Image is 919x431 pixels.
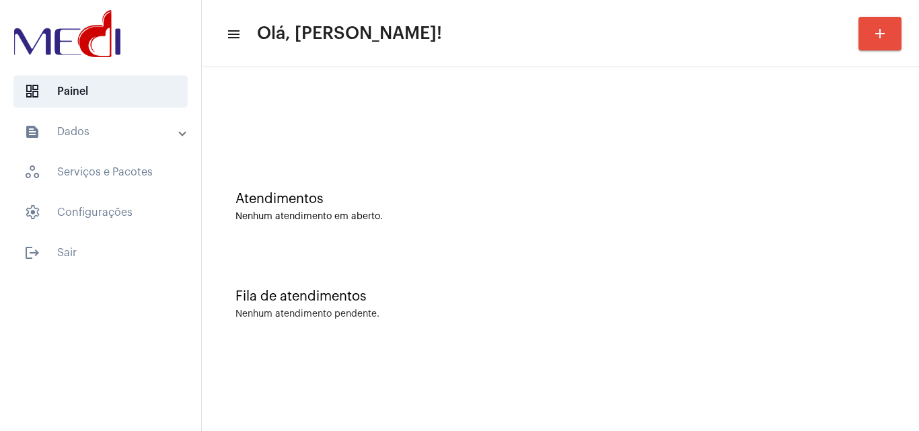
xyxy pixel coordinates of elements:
span: Olá, [PERSON_NAME]! [257,23,442,44]
div: Nenhum atendimento pendente. [235,309,379,319]
mat-expansion-panel-header: sidenav iconDados [8,116,201,148]
mat-icon: sidenav icon [24,124,40,140]
img: d3a1b5fa-500b-b90f-5a1c-719c20e9830b.png [11,7,124,61]
div: Fila de atendimentos [235,289,885,304]
mat-panel-title: Dados [24,124,180,140]
span: sidenav icon [24,83,40,100]
span: Configurações [13,196,188,229]
span: Serviços e Pacotes [13,156,188,188]
span: sidenav icon [24,164,40,180]
span: sidenav icon [24,204,40,221]
mat-icon: sidenav icon [24,245,40,261]
div: Atendimentos [235,192,885,206]
span: Sair [13,237,188,269]
span: Painel [13,75,188,108]
mat-icon: sidenav icon [226,26,240,42]
div: Nenhum atendimento em aberto. [235,212,885,222]
mat-icon: add [872,26,888,42]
